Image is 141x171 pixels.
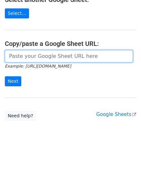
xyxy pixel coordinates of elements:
input: Paste your Google Sheet URL here [5,50,133,62]
a: Select... [5,8,29,18]
small: Example: [URL][DOMAIN_NAME] [5,64,71,69]
h4: Copy/paste a Google Sheet URL: [5,40,136,48]
input: Next [5,76,21,86]
iframe: Chat Widget [109,140,141,171]
a: Google Sheets [96,112,136,117]
a: Need help? [5,111,36,121]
